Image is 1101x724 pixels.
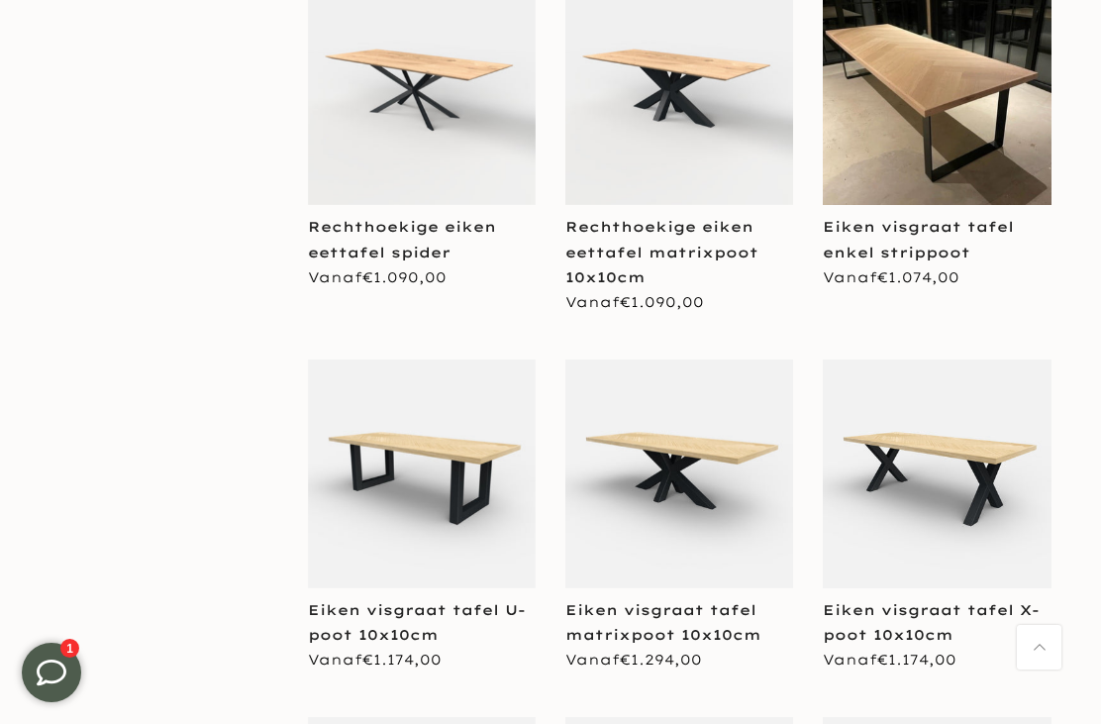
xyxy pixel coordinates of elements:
span: Vanaf [308,651,442,669]
span: Vanaf [565,651,702,669]
span: Vanaf [823,651,956,669]
span: €1.090,00 [620,293,704,311]
a: Terug naar boven [1017,625,1061,670]
span: €1.294,00 [620,651,702,669]
a: Eiken visgraat tafel enkel strippoot [823,218,1014,260]
iframe: toggle-frame [2,623,101,722]
a: Eiken visgraat tafel U-poot 10x10cm [308,601,526,644]
span: €1.174,00 [877,651,956,669]
span: €1.174,00 [362,651,442,669]
a: Rechthoekige eiken eettafel matrixpoot 10x10cm [565,218,758,285]
a: Rechthoekige eiken eettafel spider [308,218,496,260]
span: Vanaf [308,268,447,286]
span: €1.074,00 [877,268,959,286]
span: Vanaf [565,293,704,311]
span: €1.090,00 [362,268,447,286]
a: Eiken visgraat tafel X-poot 10x10cm [823,601,1040,644]
span: Vanaf [823,268,959,286]
a: Eiken visgraat tafel matrixpoot 10x10cm [565,601,761,644]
